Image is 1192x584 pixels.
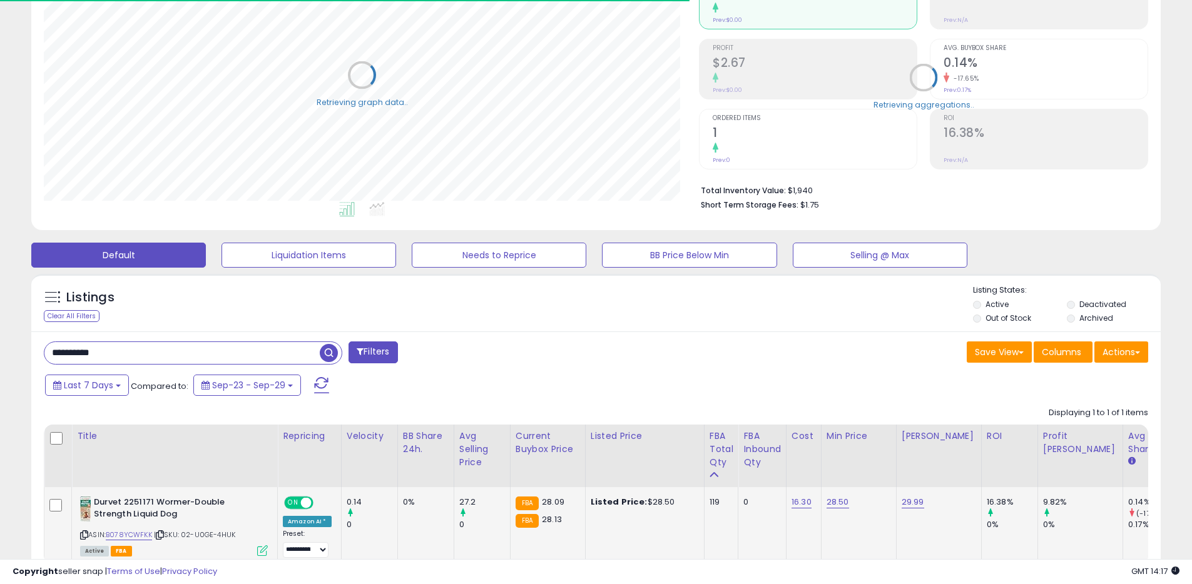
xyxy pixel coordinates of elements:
div: Retrieving aggregations.. [874,99,974,110]
span: 2025-10-7 14:17 GMT [1131,565,1179,577]
img: 41+lFxJHMCL._SL40_.jpg [80,496,91,521]
small: (-17.65%) [1136,508,1169,518]
label: Active [986,299,1009,310]
div: Velocity [347,430,392,443]
small: Avg BB Share. [1128,456,1136,467]
div: 9.82% [1043,496,1123,508]
button: Save View [967,341,1032,363]
p: Listing States: [973,284,1161,296]
div: seller snap | | [13,566,217,578]
div: FBA Total Qty [710,430,733,469]
span: All listings currently available for purchase on Amazon [80,546,109,556]
a: 29.99 [902,496,924,508]
div: ROI [987,430,1032,443]
div: 0.14% [1128,496,1179,508]
a: 28.50 [827,496,849,508]
div: 119 [710,496,729,508]
button: Sep-23 - Sep-29 [193,375,301,396]
div: $28.50 [591,496,695,508]
div: Avg BB Share [1128,430,1174,456]
span: Last 7 Days [64,379,113,391]
div: [PERSON_NAME] [902,430,976,443]
button: Needs to Reprice [412,243,586,268]
div: Displaying 1 to 1 of 1 items [1049,407,1148,419]
div: Retrieving graph data.. [317,96,408,108]
span: 28.09 [542,496,564,508]
label: Out of Stock [986,313,1031,323]
button: Columns [1034,341,1093,363]
a: B078YCWFKK [106,530,152,540]
div: Clear All Filters [44,310,99,322]
div: Profit [PERSON_NAME] [1043,430,1118,456]
label: Deactivated [1079,299,1126,310]
div: Listed Price [591,430,699,443]
strong: Copyright [13,565,58,577]
span: | SKU: 02-U0GE-4HUK [154,530,235,540]
div: 27.2 [459,496,510,508]
div: Current Buybox Price [516,430,580,456]
small: FBA [516,496,539,510]
button: BB Price Below Min [602,243,777,268]
h5: Listings [66,289,115,306]
div: Preset: [283,530,332,558]
div: ASIN: [80,496,268,555]
span: 28.13 [542,513,562,525]
span: ON [285,498,301,508]
div: Avg Selling Price [459,430,505,469]
div: 0.14 [347,496,397,508]
button: Selling @ Max [793,243,967,268]
div: 0 [347,519,397,530]
div: Amazon AI * [283,516,332,527]
button: Liquidation Items [222,243,396,268]
button: Default [31,243,206,268]
span: Columns [1042,346,1081,358]
span: Sep-23 - Sep-29 [212,379,285,391]
div: 0.17% [1128,519,1179,530]
div: 0% [1043,519,1123,530]
a: Terms of Use [107,565,160,577]
div: Min Price [827,430,891,443]
div: BB Share 24h. [403,430,449,456]
div: Title [77,430,272,443]
a: 16.30 [792,496,812,508]
div: Repricing [283,430,336,443]
div: 16.38% [987,496,1037,508]
label: Archived [1079,313,1113,323]
span: FBA [111,546,132,556]
small: FBA [516,514,539,528]
div: 0 [743,496,777,508]
div: FBA inbound Qty [743,430,781,469]
button: Last 7 Days [45,375,129,396]
b: Listed Price: [591,496,648,508]
div: 0 [459,519,510,530]
b: Durvet 2251171 Wormer-Double Strength Liquid Dog [94,496,246,523]
span: Compared to: [131,380,188,392]
div: 0% [403,496,444,508]
div: 0% [987,519,1037,530]
a: Privacy Policy [162,565,217,577]
span: OFF [312,498,332,508]
button: Actions [1094,341,1148,363]
div: Cost [792,430,816,443]
button: Filters [349,341,397,363]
